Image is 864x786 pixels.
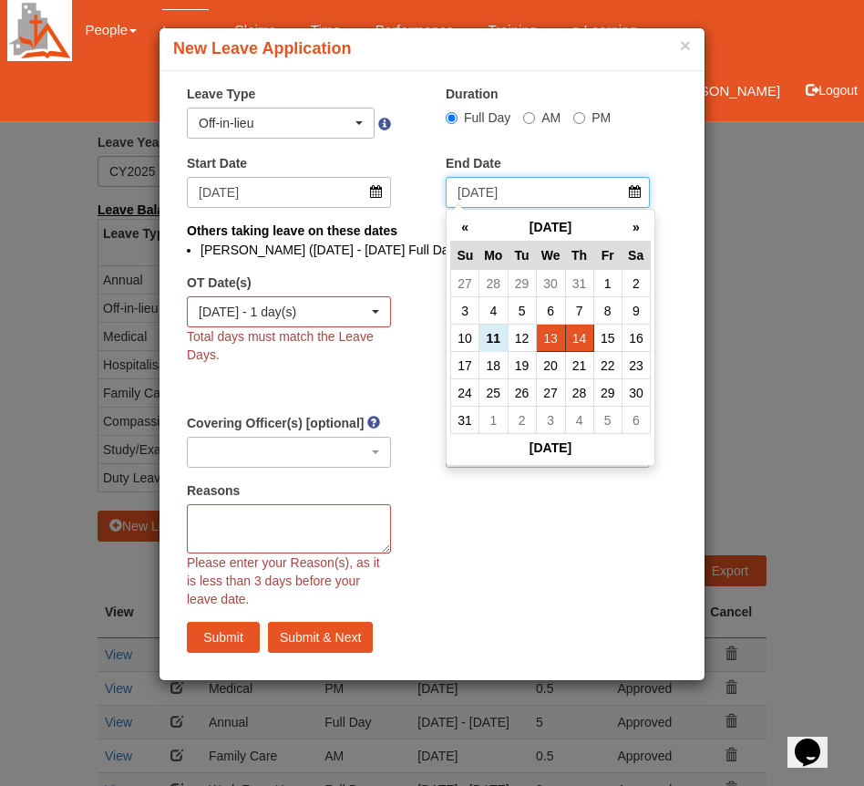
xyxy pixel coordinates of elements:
div: Off-in-lieu [199,114,352,132]
td: 1 [593,270,622,297]
input: d/m/yyyy [187,177,391,208]
input: Submit & Next [268,622,373,653]
td: 3 [451,297,479,325]
td: 25 [479,379,508,407]
th: Th [565,242,593,270]
td: 31 [451,407,479,434]
button: 10/8/2025 - 1 day(s) [187,296,391,327]
th: Fr [593,242,622,270]
td: 18 [479,352,508,379]
span: Please enter your Reason(s), as it is less than 3 days before your leave date. [187,555,380,606]
td: 19 [508,352,536,379]
td: 6 [622,407,650,434]
td: 16 [622,325,650,352]
td: 30 [536,270,565,297]
td: 2 [622,270,650,297]
td: 4 [479,297,508,325]
span: PM [591,110,611,125]
td: 27 [451,270,479,297]
li: [PERSON_NAME] ([DATE] - [DATE] Full Day) [201,241,663,259]
td: 8 [593,297,622,325]
th: » [622,213,650,242]
td: 5 [508,297,536,325]
input: d/m/yyyy [446,177,650,208]
td: 14 [565,325,593,352]
label: End Date [446,154,501,172]
input: Submit [187,622,260,653]
td: 24 [451,379,479,407]
td: 28 [479,270,508,297]
label: Start Date [187,154,247,172]
td: 21 [565,352,593,379]
label: Duration [446,85,499,103]
b: New Leave Application [173,39,351,57]
label: Covering Officer(s) [optional] [187,414,364,432]
td: 13 [536,325,565,352]
td: 17 [451,352,479,379]
button: Off-in-lieu [187,108,375,139]
td: 3 [536,407,565,434]
th: [DATE] [451,434,651,462]
span: AM [541,110,561,125]
th: Su [451,242,479,270]
div: [DATE] - 1 day(s) [199,303,368,321]
td: 31 [565,270,593,297]
th: Tu [508,242,536,270]
td: 15 [593,325,622,352]
td: 29 [593,379,622,407]
td: 1 [479,407,508,434]
th: Sa [622,242,650,270]
span: Total days must match the Leave Days. [187,329,374,362]
td: 5 [593,407,622,434]
th: We [536,242,565,270]
b: Others taking leave on these dates [187,223,397,238]
label: OT Date(s) [187,274,252,292]
td: 20 [536,352,565,379]
label: Reasons [187,481,240,500]
td: 30 [622,379,650,407]
button: × [680,36,691,55]
td: 7 [565,297,593,325]
td: 22 [593,352,622,379]
td: 26 [508,379,536,407]
td: 28 [565,379,593,407]
td: 11 [479,325,508,352]
td: 4 [565,407,593,434]
td: 10 [451,325,479,352]
td: 12 [508,325,536,352]
td: 27 [536,379,565,407]
iframe: chat widget [787,713,846,768]
th: Mo [479,242,508,270]
td: 2 [508,407,536,434]
td: 9 [622,297,650,325]
td: 6 [536,297,565,325]
th: « [451,213,479,242]
th: [DATE] [479,213,622,242]
span: Full Day [464,110,510,125]
td: 29 [508,270,536,297]
td: 23 [622,352,650,379]
label: Leave Type [187,85,255,103]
